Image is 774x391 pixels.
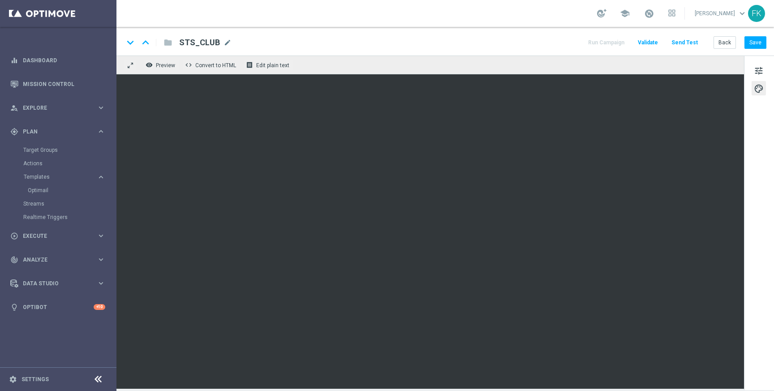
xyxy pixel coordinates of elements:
[23,160,93,167] a: Actions
[23,295,94,319] a: Optibot
[97,255,105,264] i: keyboard_arrow_right
[97,173,105,181] i: keyboard_arrow_right
[23,281,97,286] span: Data Studio
[10,303,18,311] i: lightbulb
[23,197,116,211] div: Streams
[28,187,93,194] a: Optimail
[754,65,764,77] span: tune
[23,170,116,197] div: Templates
[24,174,97,180] div: Templates
[9,375,17,383] i: settings
[28,184,116,197] div: Optimail
[94,304,105,310] div: +10
[10,232,106,240] button: play_circle_outline Execute keyboard_arrow_right
[670,37,699,49] button: Send Test
[246,61,253,69] i: receipt
[744,36,766,49] button: Save
[638,39,658,46] span: Validate
[10,232,97,240] div: Execute
[10,280,106,287] button: Data Studio keyboard_arrow_right
[748,5,765,22] div: FK
[97,103,105,112] i: keyboard_arrow_right
[97,232,105,240] i: keyboard_arrow_right
[156,62,175,69] span: Preview
[195,62,236,69] span: Convert to HTML
[10,304,106,311] button: lightbulb Optibot +10
[10,256,106,263] button: track_changes Analyze keyboard_arrow_right
[224,39,232,47] span: mode_edit
[10,232,18,240] i: play_circle_outline
[10,104,18,112] i: person_search
[23,200,93,207] a: Streams
[256,62,289,69] span: Edit plain text
[24,174,88,180] span: Templates
[23,72,105,96] a: Mission Control
[752,63,766,77] button: tune
[752,81,766,95] button: palette
[97,279,105,288] i: keyboard_arrow_right
[183,59,240,71] button: code Convert to HTML
[23,48,105,72] a: Dashboard
[23,157,116,170] div: Actions
[620,9,630,18] span: school
[10,256,18,264] i: track_changes
[10,104,106,112] button: person_search Explore keyboard_arrow_right
[244,59,293,71] button: receipt Edit plain text
[10,128,18,136] i: gps_fixed
[10,104,97,112] div: Explore
[143,59,179,71] button: remove_red_eye Preview
[10,279,97,288] div: Data Studio
[10,57,106,64] button: equalizer Dashboard
[636,37,659,49] button: Validate
[10,56,18,64] i: equalizer
[23,214,93,221] a: Realtime Triggers
[179,37,220,48] span: STS_CLUB
[754,83,764,95] span: palette
[23,143,116,157] div: Target Groups
[10,72,105,96] div: Mission Control
[23,129,97,134] span: Plan
[10,128,97,136] div: Plan
[97,127,105,136] i: keyboard_arrow_right
[10,48,105,72] div: Dashboard
[139,36,152,49] i: keyboard_arrow_up
[10,295,105,319] div: Optibot
[694,7,748,20] a: [PERSON_NAME]keyboard_arrow_down
[21,377,49,382] a: Settings
[23,146,93,154] a: Target Groups
[714,36,736,49] button: Back
[10,256,97,264] div: Analyze
[23,233,97,239] span: Execute
[737,9,747,18] span: keyboard_arrow_down
[23,173,106,180] button: Templates keyboard_arrow_right
[23,105,97,111] span: Explore
[10,81,106,88] button: Mission Control
[146,61,153,69] i: remove_red_eye
[23,257,97,262] span: Analyze
[23,211,116,224] div: Realtime Triggers
[10,128,106,135] button: gps_fixed Plan keyboard_arrow_right
[185,61,192,69] span: code
[124,36,137,49] i: keyboard_arrow_down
